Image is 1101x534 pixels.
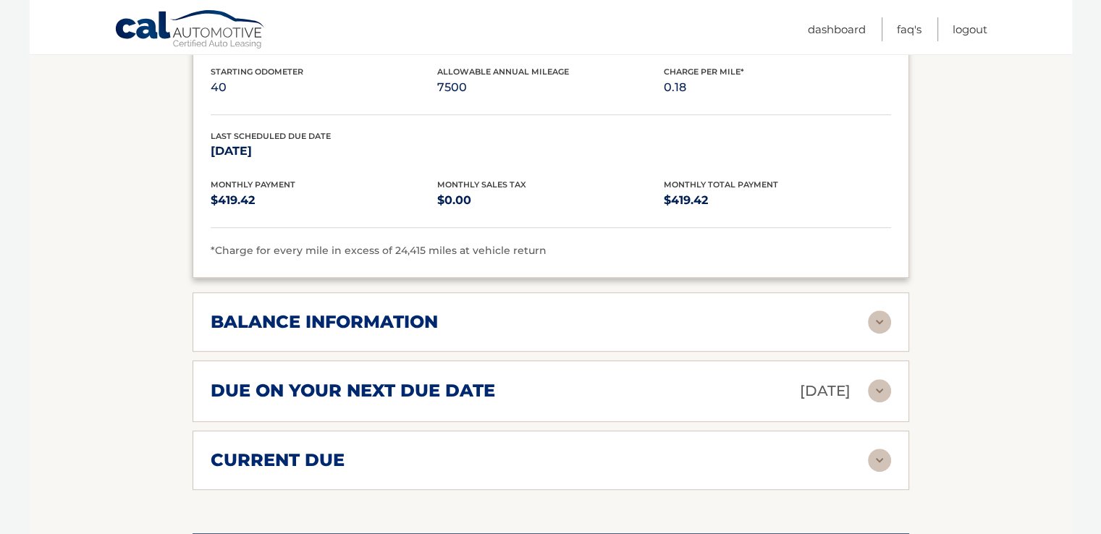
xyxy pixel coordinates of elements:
[897,17,921,41] a: FAQ's
[114,9,266,51] a: Cal Automotive
[211,67,303,77] span: Starting Odometer
[868,449,891,472] img: accordion-rest.svg
[808,17,866,41] a: Dashboard
[211,179,295,190] span: Monthly Payment
[953,17,987,41] a: Logout
[437,179,526,190] span: Monthly Sales Tax
[800,378,851,404] p: [DATE]
[664,67,744,77] span: Charge Per Mile*
[437,190,664,211] p: $0.00
[211,380,495,402] h2: due on your next due date
[211,190,437,211] p: $419.42
[664,190,890,211] p: $419.42
[868,379,891,402] img: accordion-rest.svg
[437,67,569,77] span: Allowable Annual Mileage
[211,131,331,141] span: Last Scheduled Due Date
[211,449,345,471] h2: current due
[211,141,437,161] p: [DATE]
[664,179,778,190] span: Monthly Total Payment
[211,244,547,257] span: *Charge for every mile in excess of 24,415 miles at vehicle return
[664,77,890,98] p: 0.18
[868,310,891,334] img: accordion-rest.svg
[211,77,437,98] p: 40
[211,311,438,333] h2: balance information
[437,77,664,98] p: 7500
